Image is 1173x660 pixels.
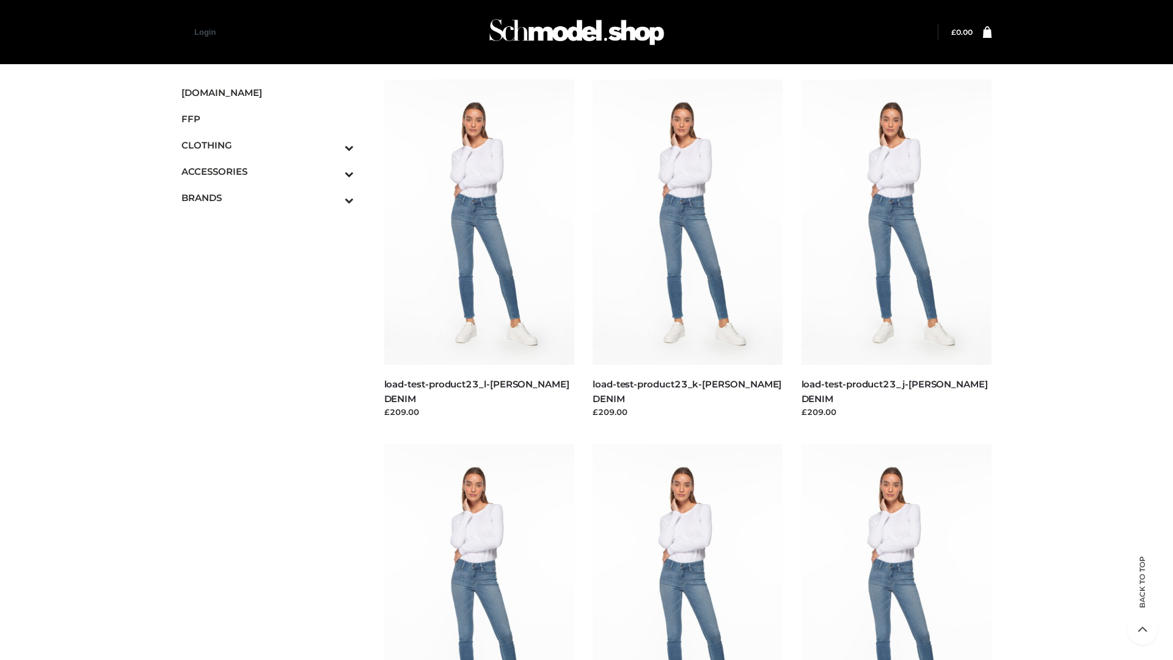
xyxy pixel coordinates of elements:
div: £209.00 [802,406,992,418]
span: Back to top [1127,577,1158,608]
span: BRANDS [181,191,354,205]
img: Schmodel Admin 964 [485,8,668,56]
a: load-test-product23_j-[PERSON_NAME] DENIM [802,378,988,404]
a: CLOTHINGToggle Submenu [181,132,354,158]
span: ACCESSORIES [181,164,354,178]
bdi: 0.00 [951,28,973,37]
a: load-test-product23_l-[PERSON_NAME] DENIM [384,378,569,404]
span: [DOMAIN_NAME] [181,86,354,100]
a: [DOMAIN_NAME] [181,79,354,106]
div: £209.00 [593,406,783,418]
a: BRANDSToggle Submenu [181,185,354,211]
button: Toggle Submenu [311,158,354,185]
button: Toggle Submenu [311,132,354,158]
span: FFP [181,112,354,126]
span: CLOTHING [181,138,354,152]
button: Toggle Submenu [311,185,354,211]
a: ACCESSORIESToggle Submenu [181,158,354,185]
span: £ [951,28,956,37]
a: FFP [181,106,354,132]
div: £209.00 [384,406,575,418]
a: £0.00 [951,28,973,37]
a: Login [194,28,216,37]
a: load-test-product23_k-[PERSON_NAME] DENIM [593,378,781,404]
